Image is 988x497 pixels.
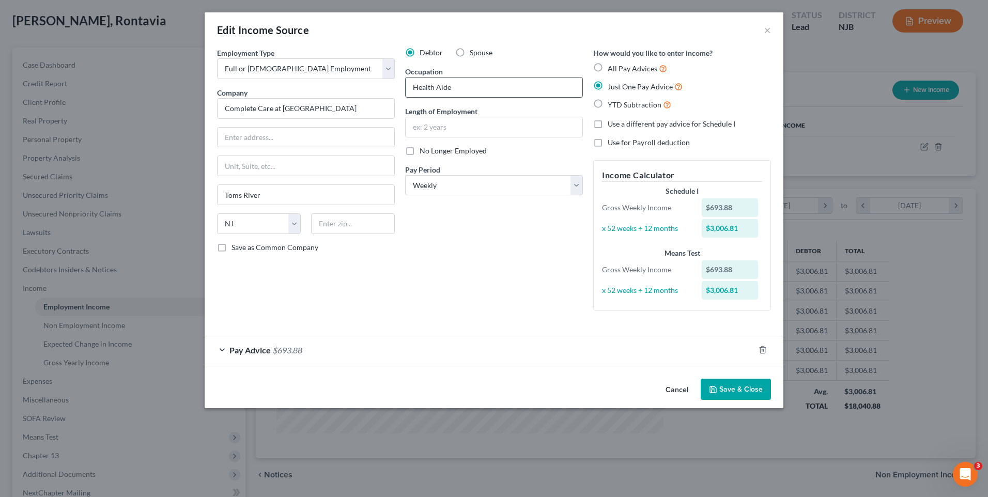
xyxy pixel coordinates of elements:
span: Company [217,88,248,97]
span: Employment Type [217,49,274,57]
h5: Income Calculator [602,169,762,182]
div: Gross Weekly Income [597,203,697,213]
span: No Longer Employed [420,146,487,155]
span: YTD Subtraction [608,100,661,109]
div: $693.88 [702,260,759,279]
div: $3,006.81 [702,281,759,300]
input: Enter address... [218,128,394,147]
input: -- [406,77,582,97]
button: Cancel [657,380,697,400]
button: Save & Close [701,379,771,400]
span: Pay Period [405,165,440,174]
span: Use for Payroll deduction [608,138,690,147]
span: 3 [974,462,982,470]
div: x 52 weeks ÷ 12 months [597,223,697,234]
label: Length of Employment [405,106,477,117]
div: Edit Income Source [217,23,309,37]
span: Use a different pay advice for Schedule I [608,119,735,128]
span: All Pay Advices [608,64,657,73]
div: $3,006.81 [702,219,759,238]
span: Save as Common Company [231,243,318,252]
div: $693.88 [702,198,759,217]
span: Just One Pay Advice [608,82,673,91]
div: Means Test [602,248,762,258]
input: Enter city... [218,185,394,205]
input: Unit, Suite, etc... [218,156,394,176]
input: ex: 2 years [406,117,582,137]
input: Search company by name... [217,98,395,119]
label: Occupation [405,66,443,77]
span: Pay Advice [229,345,271,355]
button: × [764,24,771,36]
span: Spouse [470,48,492,57]
span: Debtor [420,48,443,57]
input: Enter zip... [311,213,395,234]
span: $693.88 [273,345,302,355]
div: Schedule I [602,186,762,196]
label: How would you like to enter income? [593,48,713,58]
div: Gross Weekly Income [597,265,697,275]
iframe: Intercom live chat [953,462,978,487]
div: x 52 weeks ÷ 12 months [597,285,697,296]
